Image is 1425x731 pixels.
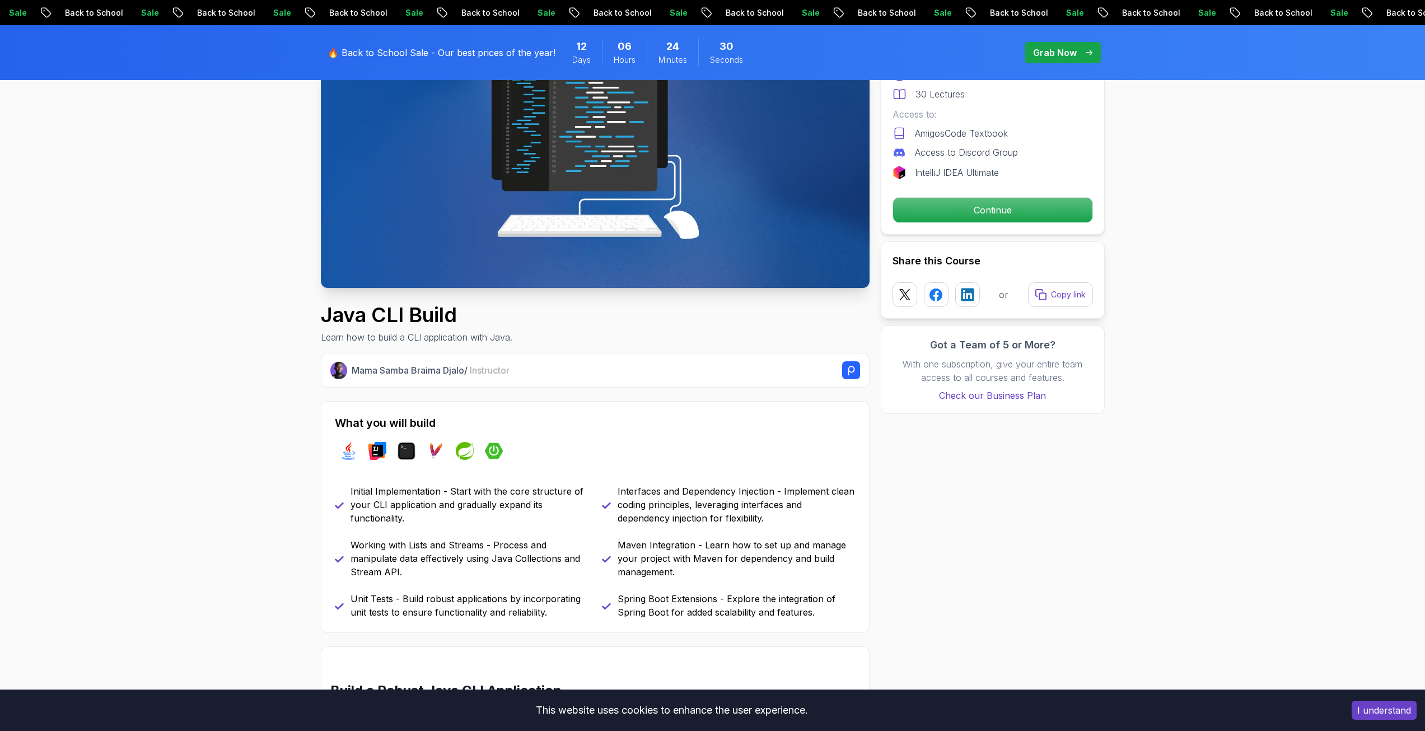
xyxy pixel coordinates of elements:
[999,288,1008,301] p: or
[1102,7,1179,18] p: Back to School
[618,485,856,525] p: Interfaces and Dependency Injection - Implement clean coding principles, leveraging interfaces an...
[122,7,157,18] p: Sale
[352,364,510,377] p: Mama Samba Braima Djalo /
[915,87,965,101] p: 30 Lectures
[368,442,386,460] img: intellij logo
[177,7,254,18] p: Back to School
[782,7,818,18] p: Sale
[1179,7,1214,18] p: Sale
[618,538,856,579] p: Maven Integration - Learn how to set up and manage your project with Maven for dependency and bui...
[893,197,1093,223] button: Continue
[1235,7,1311,18] p: Back to School
[427,442,445,460] img: maven logo
[893,108,1093,121] p: Access to:
[351,485,588,525] p: Initial Implementation - Start with the core structure of your CLI application and gradually expa...
[574,7,650,18] p: Back to School
[618,39,632,54] span: 6 Hours
[442,7,518,18] p: Back to School
[915,127,1008,140] p: AmigosCode Textbook
[893,389,1093,402] a: Check our Business Plan
[330,682,807,700] h2: Build a Robust Java CLI Application
[351,538,588,579] p: Working with Lists and Streams - Process and manipulate data effectively using Java Collections a...
[8,698,1335,723] div: This website uses cookies to enhance the user experience.
[893,357,1093,384] p: With one subscription, give your entire team access to all courses and features.
[576,39,587,54] span: 12 Days
[456,442,474,460] img: spring logo
[1352,701,1417,720] button: Accept cookies
[321,330,512,344] p: Learn how to build a CLI application with Java.
[719,39,733,54] span: 30 Seconds
[339,442,357,460] img: java logo
[572,54,591,66] span: Days
[1046,7,1082,18] p: Sale
[335,415,856,431] h2: What you will build
[650,7,686,18] p: Sale
[485,442,503,460] img: spring-boot logo
[1028,282,1093,307] button: Copy link
[893,198,1092,222] p: Continue
[914,7,950,18] p: Sale
[1051,289,1086,300] p: Copy link
[398,442,415,460] img: terminal logo
[614,54,636,66] span: Hours
[321,304,512,326] h1: Java CLI Build
[893,253,1093,269] h2: Share this Course
[658,54,687,66] span: Minutes
[706,7,782,18] p: Back to School
[254,7,289,18] p: Sale
[893,166,906,179] img: jetbrains logo
[838,7,914,18] p: Back to School
[893,337,1093,353] h3: Got a Team of 5 or More?
[710,54,743,66] span: Seconds
[45,7,122,18] p: Back to School
[666,39,679,54] span: 24 Minutes
[1033,46,1077,59] p: Grab Now
[330,362,348,379] img: Nelson Djalo
[328,46,555,59] p: 🔥 Back to School Sale - Our best prices of the year!
[915,166,999,179] p: IntelliJ IDEA Ultimate
[915,146,1018,159] p: Access to Discord Group
[470,365,510,376] span: Instructor
[351,592,588,619] p: Unit Tests - Build robust applications by incorporating unit tests to ensure functionality and re...
[970,7,1046,18] p: Back to School
[618,592,856,619] p: Spring Boot Extensions - Explore the integration of Spring Boot for added scalability and features.
[386,7,422,18] p: Sale
[310,7,386,18] p: Back to School
[1311,7,1347,18] p: Sale
[518,7,554,18] p: Sale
